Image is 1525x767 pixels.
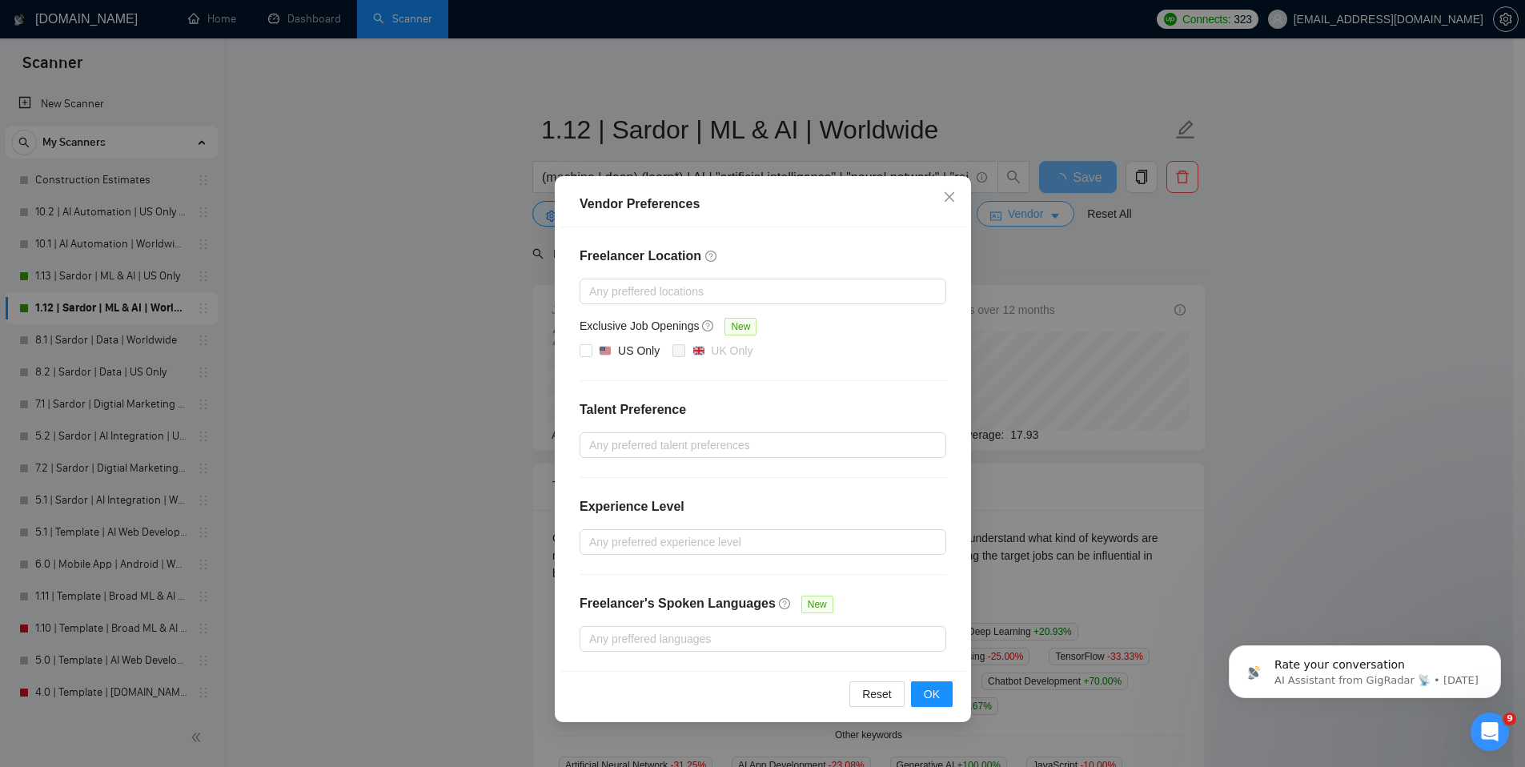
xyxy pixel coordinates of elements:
[928,176,971,219] button: Close
[580,317,699,335] h5: Exclusive Job Openings
[580,247,946,266] h4: Freelancer Location
[1503,713,1516,725] span: 9
[600,345,611,356] img: 🇺🇸
[849,681,905,707] button: Reset
[862,685,892,703] span: Reset
[704,250,717,263] span: question-circle
[580,594,776,613] h4: Freelancer's Spoken Languages
[943,191,956,203] span: close
[923,685,939,703] span: OK
[692,345,704,356] img: 🇬🇧
[580,497,684,516] h4: Experience Level
[711,342,752,359] div: UK Only
[702,319,715,332] span: question-circle
[618,342,660,359] div: US Only
[724,318,756,335] span: New
[1471,713,1509,751] iframe: Intercom live chat
[580,195,946,214] div: Vendor Preferences
[580,400,946,420] h4: Talent Preference
[910,681,952,707] button: OK
[801,596,833,613] span: New
[778,597,791,610] span: question-circle
[1205,612,1525,724] iframe: Intercom notifications message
